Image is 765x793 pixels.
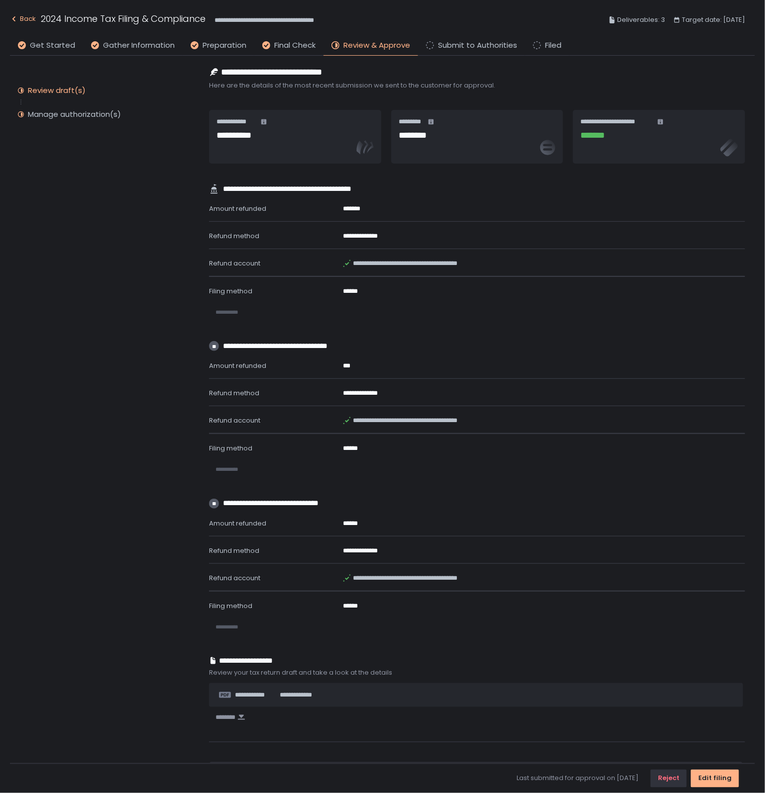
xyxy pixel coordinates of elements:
div: Review draft(s) [28,86,86,95]
span: Refund method [209,546,259,555]
h1: 2024 Income Tax Filing & Compliance [41,12,206,25]
div: Reject [658,774,679,783]
span: Preparation [203,40,246,51]
span: Final Check [274,40,316,51]
span: Refund account [209,416,260,425]
div: Back [10,13,36,25]
span: Filed [545,40,561,51]
span: Review & Approve [343,40,410,51]
span: Review your tax return draft and take a look at the details [209,668,745,677]
span: Last submitted for approval on [DATE] [517,774,639,783]
div: Edit filing [698,774,732,783]
span: Target date: [DATE] [682,14,745,26]
span: Filing method [209,443,252,453]
button: Reject [651,770,687,788]
div: Manage authorization(s) [28,109,121,119]
span: Amount refunded [209,519,266,528]
span: Filing method [209,286,252,296]
span: Deliverables: 3 [617,14,665,26]
span: Submit to Authorities [438,40,517,51]
span: Get Started [30,40,75,51]
button: Back [10,12,36,28]
button: Edit filing [691,770,739,788]
span: Amount refunded [209,361,266,370]
span: Refund account [209,259,260,268]
span: Filing method [209,601,252,611]
span: Refund method [209,388,259,398]
span: Gather Information [103,40,175,51]
span: Refund account [209,573,260,583]
span: Refund method [209,231,259,241]
span: Here are the details of the most recent submission we sent to the customer for approval. [209,81,745,90]
span: Amount refunded [209,204,266,213]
